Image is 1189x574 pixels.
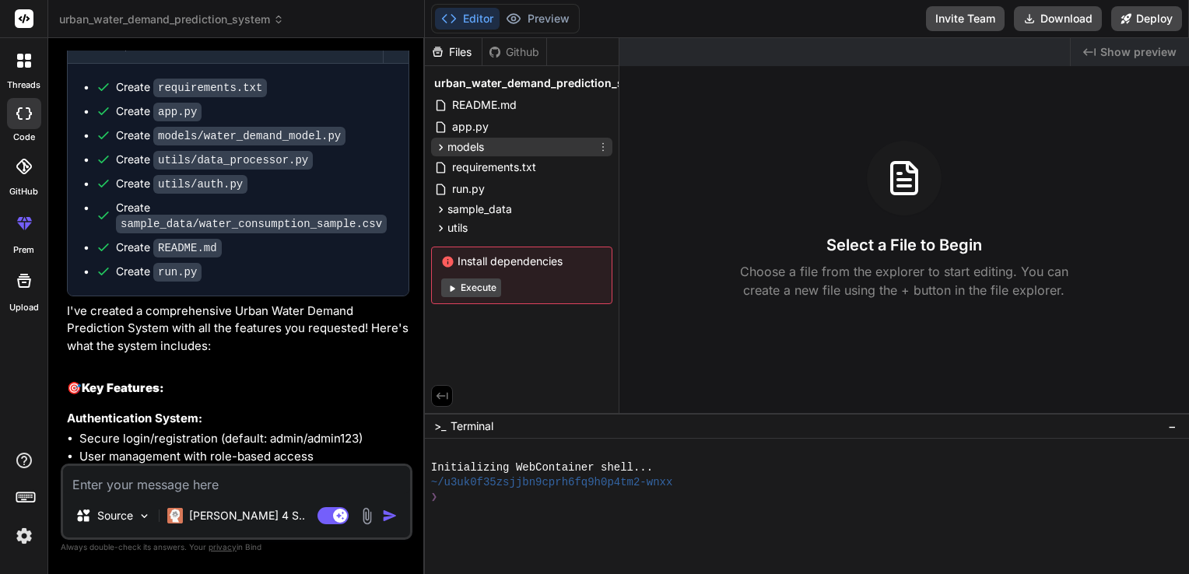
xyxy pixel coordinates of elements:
button: Download [1014,6,1102,31]
div: Create [116,264,202,280]
div: Create [116,240,222,256]
label: Upload [9,301,39,314]
code: models/water_demand_model.py [153,127,345,145]
span: >_ [434,418,446,434]
span: utils [447,220,468,236]
p: I've created a comprehensive Urban Water Demand Prediction System with all the features you reque... [67,303,409,355]
button: Deploy [1111,6,1182,31]
button: − [1165,414,1180,439]
img: Claude 4 Sonnet [167,508,183,523]
label: threads [7,79,40,92]
span: app.py [451,117,490,136]
p: Always double-check its answers. Your in Bind [61,540,412,555]
span: README.md [451,96,518,114]
strong: Authentication System: [67,411,202,425]
li: Secure login/registration (default: admin/admin123) [79,430,409,448]
button: Editor [435,8,500,30]
span: ❯ [431,490,439,505]
span: sample_data [447,201,512,217]
span: Terminal [451,418,493,434]
img: settings [11,523,37,549]
div: Create [116,152,313,168]
p: Source [97,508,133,523]
span: Initializing WebContainer shell... [431,460,653,475]
h3: Select a File to Begin [826,234,982,256]
div: Create [116,200,393,232]
label: GitHub [9,185,38,198]
strong: Key Features: [82,380,164,395]
code: utils/auth.py [153,175,247,194]
code: app.py [153,103,202,121]
button: Invite Team [926,6,1005,31]
span: urban_water_demand_prediction_system [434,75,656,91]
label: code [13,131,35,144]
div: Create [116,79,267,96]
code: utils/data_processor.py [153,151,313,170]
span: urban_water_demand_prediction_system [59,12,284,27]
span: run.py [451,180,486,198]
code: requirements.txt [153,79,267,97]
div: Files [425,44,482,60]
button: Preview [500,8,576,30]
span: Show preview [1100,44,1177,60]
div: Create [116,128,345,144]
img: icon [382,508,398,523]
span: Install dependencies [441,254,602,269]
label: prem [13,243,34,257]
div: Create [116,176,247,192]
code: sample_data/water_consumption_sample.csv [116,215,387,233]
div: Create [116,103,202,120]
span: ~/u3uk0f35zsjjbn9cprh6fq9h0p4tm2-wnxx [431,475,673,490]
code: run.py [153,263,202,282]
p: Choose a file from the explorer to start editing. You can create a new file using the + button in... [730,262,1079,299]
div: Github [482,44,546,60]
li: User management with role-based access [79,448,409,466]
span: privacy [209,542,237,551]
h2: 🎯 [67,380,409,397]
p: [PERSON_NAME] 4 S.. [189,508,305,523]
code: README.md [153,239,222,257]
img: attachment [358,507,376,525]
span: models [447,139,484,155]
span: − [1168,418,1177,434]
span: requirements.txt [451,158,538,177]
img: Pick Models [138,509,151,523]
button: Execute [441,278,501,297]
